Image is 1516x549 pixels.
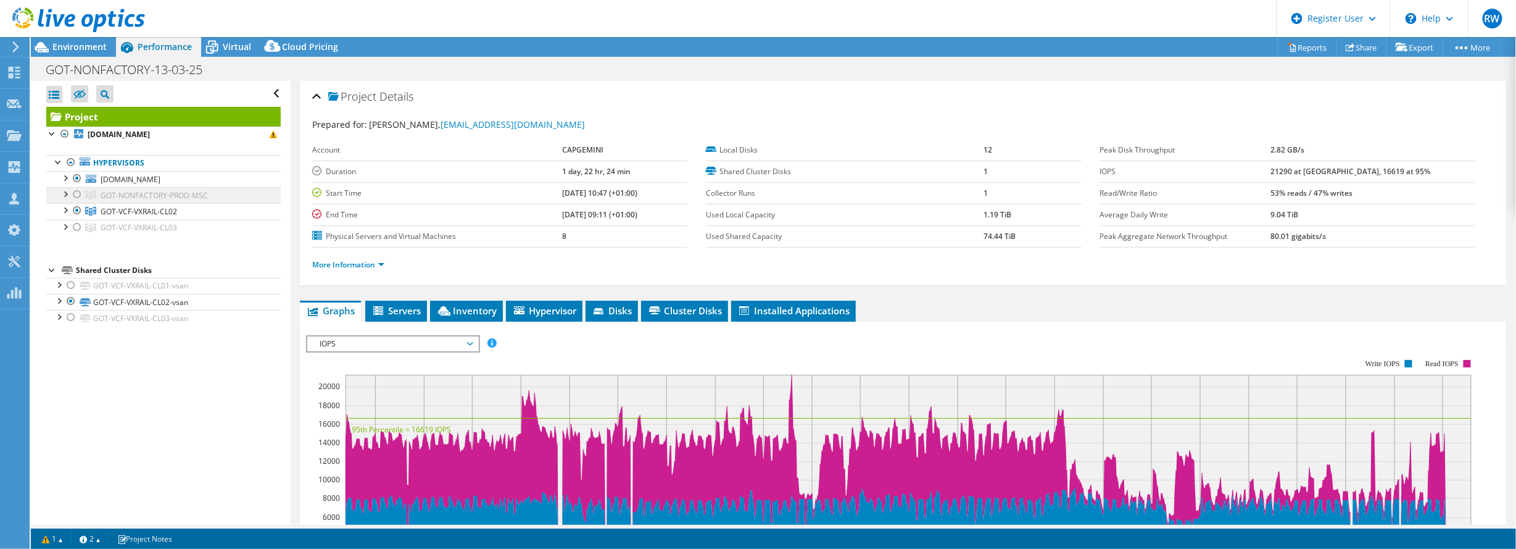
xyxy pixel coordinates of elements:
[562,231,566,241] b: 8
[318,419,340,429] text: 16000
[1100,187,1271,199] label: Read/Write Ratio
[562,166,631,177] b: 1 day, 22 hr, 24 min
[1406,13,1417,24] svg: \n
[46,294,281,310] a: GOT-VCF-VXRAIL-CL02-vsan
[312,144,562,156] label: Account
[1271,145,1305,155] b: 2.82 GB/s
[1100,144,1271,156] label: Peak Disk Throughput
[223,41,251,52] span: Virtual
[369,119,585,130] span: [PERSON_NAME],
[984,188,988,198] b: 1
[101,190,208,201] span: GOT-NONFACTORY-PROD-MSC
[323,512,340,522] text: 6000
[562,209,637,220] b: [DATE] 09:11 (+01:00)
[984,231,1016,241] b: 74.44 TiB
[46,220,281,236] a: GOT-VCF-VXRAIL-CL03
[88,129,150,140] b: [DOMAIN_NAME]
[1443,38,1501,57] a: More
[706,187,984,199] label: Collector Runs
[352,424,451,435] text: 95th Percentile = 16619 IOPS
[306,304,355,317] span: Graphs
[318,437,340,448] text: 14000
[46,203,281,219] a: GOT-VCF-VXRAIL-CL02
[109,531,181,547] a: Project Notes
[1426,359,1459,368] text: Read IOPS
[562,188,637,198] b: [DATE] 10:47 (+01:00)
[1271,209,1299,220] b: 9.04 TiB
[1278,38,1337,57] a: Reports
[101,174,160,185] span: [DOMAIN_NAME]
[706,144,984,156] label: Local Disks
[318,474,340,485] text: 10000
[1100,166,1271,178] label: IOPS
[436,304,497,317] span: Inventory
[33,531,72,547] a: 1
[441,119,585,130] a: [EMAIL_ADDRESS][DOMAIN_NAME]
[371,304,421,317] span: Servers
[318,400,340,411] text: 18000
[1100,209,1271,221] label: Average Daily Write
[312,259,384,270] a: More Information
[737,304,850,317] span: Installed Applications
[46,187,281,203] a: GOT-NONFACTORY-PROD-MSC
[647,304,722,317] span: Cluster Disks
[312,230,562,243] label: Physical Servers and Virtual Machines
[46,310,281,326] a: GOT-VCF-VXRAIL-CL03-vsan
[71,531,109,547] a: 2
[46,107,281,127] a: Project
[312,119,367,130] label: Prepared for:
[984,166,988,177] b: 1
[46,171,281,187] a: [DOMAIN_NAME]
[1271,166,1431,177] b: 21290 at [GEOGRAPHIC_DATA], 16619 at 95%
[1271,188,1353,198] b: 53% reads / 47% writes
[1386,38,1444,57] a: Export
[1336,38,1387,57] a: Share
[46,127,281,143] a: [DOMAIN_NAME]
[379,89,413,104] span: Details
[1483,9,1502,28] span: RW
[592,304,632,317] span: Disks
[984,145,992,155] b: 12
[1271,231,1327,241] b: 80.01 gigabits/s
[76,263,281,278] div: Shared Cluster Disks
[312,187,562,199] label: Start Time
[562,145,603,155] b: CAPGEMINI
[706,209,984,221] label: Used Local Capacity
[1100,230,1271,243] label: Peak Aggregate Network Throughput
[138,41,192,52] span: Performance
[52,41,107,52] span: Environment
[1365,359,1400,368] text: Write IOPS
[706,230,984,243] label: Used Shared Capacity
[101,222,177,233] span: GOT-VCF-VXRAIL-CL03
[312,209,562,221] label: End Time
[101,206,177,217] span: GOT-VCF-VXRAIL-CL02
[323,493,340,503] text: 8000
[312,166,562,178] label: Duration
[40,63,222,77] h1: GOT-NONFACTORY-13-03-25
[984,209,1011,220] b: 1.19 TiB
[282,41,338,52] span: Cloud Pricing
[328,91,376,103] span: Project
[318,456,340,466] text: 12000
[46,155,281,171] a: Hypervisors
[46,278,281,294] a: GOT-VCF-VXRAIL-CL01-vsan
[706,166,984,178] label: Shared Cluster Disks
[512,304,576,317] span: Hypervisor
[313,337,472,351] span: IOPS
[318,381,340,392] text: 20000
